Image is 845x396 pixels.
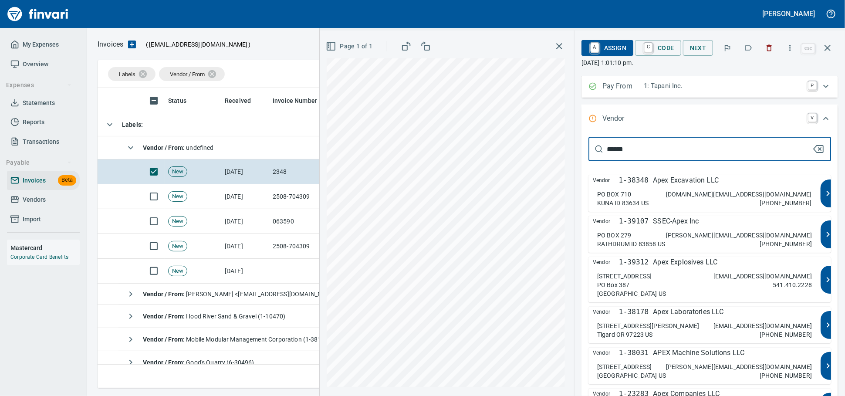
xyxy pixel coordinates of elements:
[581,76,838,98] div: Expand
[6,157,72,168] span: Payable
[143,144,186,151] strong: Vendor / From :
[159,67,225,81] div: Vendor / From
[143,291,186,298] strong: Vendor / From :
[221,259,269,284] td: [DATE]
[269,234,335,259] td: 2508-704309
[269,184,335,209] td: 2508-704309
[169,242,187,250] span: New
[225,95,262,106] span: Received
[169,217,187,226] span: New
[593,257,619,267] span: Vendor
[143,313,186,320] strong: Vendor / From :
[581,58,838,67] p: [DATE] 1:01:10 pm.
[588,348,831,384] button: Vendor1-38031APEX Machine Solutions LLC[STREET_ADDRESS][GEOGRAPHIC_DATA] US[PERSON_NAME][EMAIL_AD...
[653,216,699,227] p: SSEC-Apex Inc
[597,281,630,289] p: PO Box 387
[581,105,838,133] div: Expand
[718,38,737,58] button: Flag
[123,39,141,50] button: Upload an Invoice
[143,359,186,366] strong: Vendor / From :
[597,362,652,371] p: [STREET_ADDRESS]
[168,95,186,106] span: Status
[7,190,80,210] a: Vendors
[588,257,831,302] button: Vendor1-39312Apex Explosives LLC[STREET_ADDRESS]PO Box 387[GEOGRAPHIC_DATA] US[EMAIL_ADDRESS][DOM...
[143,291,340,298] span: [PERSON_NAME] <[EMAIL_ADDRESS][DOMAIN_NAME]>
[739,38,758,58] button: Labels
[108,67,155,81] div: Labels
[23,175,46,186] span: Invoices
[690,43,706,54] span: Next
[225,95,251,106] span: Received
[781,38,800,58] button: More
[593,307,619,317] span: Vendor
[581,40,633,56] button: AAssign
[328,41,372,52] span: Page 1 of 1
[10,254,68,260] a: Corporate Card Benefits
[760,330,812,339] p: [PHONE_NUMBER]
[591,43,599,52] a: A
[143,336,331,343] span: Mobile Modular Management Corporation (1-38120)
[644,43,652,52] a: C
[273,95,317,106] span: Invoice Number
[763,9,815,18] h5: [PERSON_NAME]
[7,93,80,113] a: Statements
[619,175,649,186] p: 1-38348
[221,159,269,184] td: [DATE]
[7,112,80,132] a: Reports
[5,3,71,24] a: Finvari
[221,184,269,209] td: [DATE]
[23,136,59,147] span: Transactions
[642,41,674,55] span: Code
[683,40,713,56] button: Next
[597,231,632,240] p: PO BOX 279
[760,240,812,248] p: [PHONE_NUMBER]
[619,348,649,358] p: 1-38031
[588,216,831,253] button: Vendor1-39107SSEC-Apex IncPO BOX 279RATHDRUM ID 83858 US[PERSON_NAME][EMAIL_ADDRESS][DOMAIN_NAME]...
[58,175,76,185] span: Beta
[619,216,649,227] p: 1-39107
[7,132,80,152] a: Transactions
[619,257,649,267] p: 1-39312
[597,190,632,199] p: PO BOX 710
[597,289,666,298] p: [GEOGRAPHIC_DATA] US
[269,159,335,184] td: 2348
[653,175,719,186] p: Apex Excavation LLC
[119,71,135,78] span: Labels
[653,257,717,267] p: Apex Explosives LLC
[143,313,285,320] span: Hood River Sand & Gravel (1-10470)
[760,38,779,58] button: Discard
[593,216,619,227] span: Vendor
[588,41,626,55] span: Assign
[593,175,619,186] span: Vendor
[169,193,187,201] span: New
[273,95,328,106] span: Invoice Number
[23,194,46,205] span: Vendors
[760,371,812,380] p: [PHONE_NUMBER]
[6,80,72,91] span: Expenses
[3,77,75,93] button: Expenses
[23,39,59,50] span: My Expenses
[221,234,269,259] td: [DATE]
[143,336,186,343] strong: Vendor / From :
[773,281,812,289] p: 541.410.2228
[7,210,80,229] a: Import
[588,307,831,343] button: Vendor1-38178Apex Laboratories LLC[STREET_ADDRESS][PERSON_NAME]Tigard OR 97223 US[EMAIL_ADDRESS][...
[23,214,41,225] span: Import
[23,59,48,70] span: Overview
[644,81,803,91] p: 1: Tapani Inc.
[269,209,335,234] td: 063590
[7,35,80,54] a: My Expenses
[597,371,666,380] p: [GEOGRAPHIC_DATA] US
[169,168,187,176] span: New
[3,155,75,171] button: Payable
[666,362,812,371] p: [PERSON_NAME][EMAIL_ADDRESS][DOMAIN_NAME]
[713,322,812,330] p: [EMAIL_ADDRESS][DOMAIN_NAME]
[760,7,817,20] button: [PERSON_NAME]
[324,38,376,54] button: Page 1 of 1
[98,39,123,50] p: Invoices
[808,113,817,122] a: V
[602,113,644,125] p: Vendor
[23,98,55,108] span: Statements
[802,44,815,53] a: esc
[800,37,838,58] span: Close invoice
